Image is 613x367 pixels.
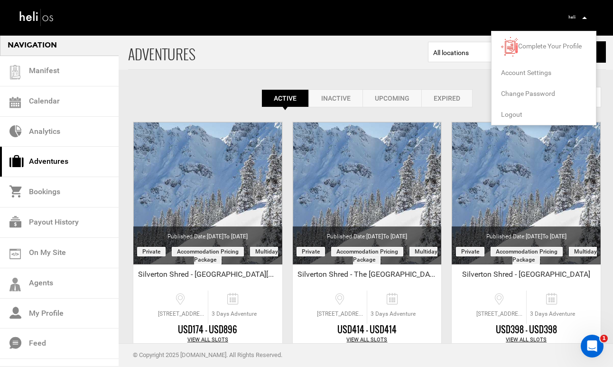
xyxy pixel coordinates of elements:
[133,336,282,344] div: View All Slots
[9,278,21,292] img: agents-icon.svg
[19,7,55,28] img: heli-logo
[293,269,442,283] div: Silverton Shred - The [GEOGRAPHIC_DATA]
[293,336,442,344] div: View All Slots
[366,233,407,240] span: [DATE]
[137,247,166,256] span: Private
[491,247,563,256] span: Accommodation Pricing
[367,310,419,318] span: 3 Days Adventure
[383,233,407,240] span: to [DATE]
[501,90,555,97] span: Change Password
[452,226,601,241] div: Published Date:
[421,89,473,107] a: Expired
[501,111,522,118] span: Logout
[133,269,282,283] div: Silverton Shred - [GEOGRAPHIC_DATA][PERSON_NAME]
[456,247,484,256] span: Private
[172,247,244,256] span: Accommodation Pricing
[353,247,437,264] span: Multiday package
[208,310,260,318] span: 3 Days Adventure
[207,233,248,240] span: [DATE]
[512,247,597,264] span: Multiday package
[526,233,567,240] span: [DATE]
[293,324,442,336] div: USD414 - USD414
[565,10,579,24] img: 7b8205e9328a03c7eaaacec4a25d2b25.jpeg
[9,97,21,108] img: calendar.svg
[293,226,442,241] div: Published Date:
[362,89,421,107] a: Upcoming
[452,336,601,344] div: View All Slots
[581,335,604,358] iframe: Intercom live chat
[542,233,567,240] span: to [DATE]
[223,233,248,240] span: to [DATE]
[261,89,309,107] a: Active
[452,269,601,283] div: Silverton Shred - [GEOGRAPHIC_DATA]
[315,310,367,318] span: [STREET_ADDRESS][PERSON_NAME][PERSON_NAME]
[9,249,21,259] img: on_my_site.svg
[133,324,282,336] div: USD174 - USD896
[474,310,526,318] span: [STREET_ADDRESS][PERSON_NAME][PERSON_NAME]
[133,226,282,241] div: Published Date:
[600,335,608,342] span: 1
[428,42,509,62] span: Select box activate
[309,89,362,107] a: Inactive
[433,48,503,57] span: All locations
[156,310,208,318] span: [STREET_ADDRESS][PERSON_NAME]
[501,37,518,56] img: images
[501,69,551,76] span: Account Settings
[297,247,325,256] span: Private
[527,310,578,318] span: 3 Days Adventure
[331,247,403,256] span: Accommodation Pricing
[194,247,279,264] span: Multiday package
[452,324,601,336] div: USD398 - USD398
[128,35,428,69] span: ADVENTURES
[8,65,22,79] img: guest-list.svg
[518,42,582,50] span: Complete Your Profile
